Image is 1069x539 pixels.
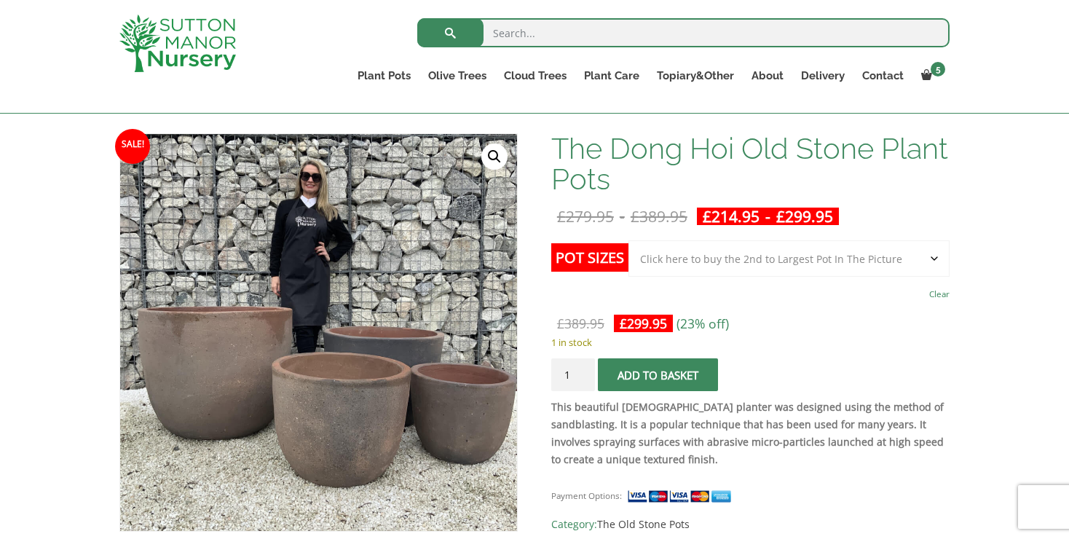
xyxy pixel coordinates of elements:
label: Pot Sizes [551,243,628,272]
a: Plant Pots [349,66,419,86]
bdi: 389.95 [557,315,604,332]
button: Add to basket [598,358,718,391]
a: The Old Stone Pots [597,517,690,531]
a: Topiary&Other [648,66,743,86]
a: Delivery [792,66,853,86]
h1: The Dong Hoi Old Stone Plant Pots [551,133,950,194]
span: £ [631,206,639,227]
input: Search... [417,18,950,47]
span: £ [703,206,711,227]
bdi: 214.95 [703,206,760,227]
input: Product quantity [551,358,595,391]
a: Plant Care [575,66,648,86]
span: £ [557,315,564,332]
a: 5 [912,66,950,86]
small: Payment Options: [551,490,622,501]
bdi: 299.95 [776,206,833,227]
a: About [743,66,792,86]
a: View full-screen image gallery [481,143,508,170]
span: £ [557,206,566,227]
span: (23% off) [676,315,729,332]
bdi: 389.95 [631,206,687,227]
img: payment supported [627,489,736,504]
bdi: 299.95 [620,315,667,332]
ins: - [697,208,839,225]
span: Category: [551,516,950,533]
a: Cloud Trees [495,66,575,86]
bdi: 279.95 [557,206,614,227]
span: £ [776,206,785,227]
del: - [551,208,693,225]
a: Contact [853,66,912,86]
a: Olive Trees [419,66,495,86]
p: 1 in stock [551,334,950,351]
img: logo [119,15,236,72]
span: Sale! [115,129,150,164]
strong: This beautiful [DEMOGRAPHIC_DATA] planter was designed using the method of sandblasting. It is a ... [551,400,944,466]
span: £ [620,315,627,332]
span: 5 [931,62,945,76]
a: Clear options [929,284,950,304]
